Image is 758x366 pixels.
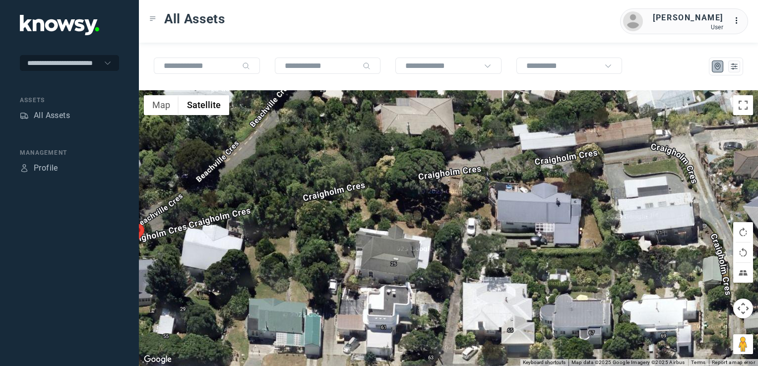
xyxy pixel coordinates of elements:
[20,96,119,105] div: Assets
[653,12,723,24] div: [PERSON_NAME]
[20,162,58,174] a: ProfileProfile
[20,15,99,35] img: Application Logo
[20,110,70,122] a: AssetsAll Assets
[20,148,119,157] div: Management
[20,164,29,173] div: Profile
[34,162,58,174] div: Profile
[623,11,643,31] img: avatar.png
[733,243,753,262] button: Rotate map counterclockwise
[144,95,179,115] button: Show street map
[149,15,156,22] div: Toggle Menu
[141,353,174,366] a: Open this area in Google Maps (opens a new window)
[733,334,753,354] button: Drag Pegman onto the map to open Street View
[691,360,706,365] a: Terms (opens in new tab)
[734,17,744,24] tspan: ...
[242,62,250,70] div: Search
[141,353,174,366] img: Google
[733,299,753,318] button: Map camera controls
[20,111,29,120] div: Assets
[730,62,739,71] div: List
[733,222,753,242] button: Rotate map clockwise
[523,359,566,366] button: Keyboard shortcuts
[164,10,225,28] span: All Assets
[733,95,753,115] button: Toggle fullscreen view
[733,263,753,283] button: Tilt map
[713,62,722,71] div: Map
[733,15,745,28] div: :
[653,24,723,31] div: User
[712,360,755,365] a: Report a map error
[363,62,371,70] div: Search
[34,110,70,122] div: All Assets
[571,360,685,365] span: Map data ©2025 Google Imagery ©2025 Airbus
[179,95,229,115] button: Show satellite imagery
[733,15,745,27] div: :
